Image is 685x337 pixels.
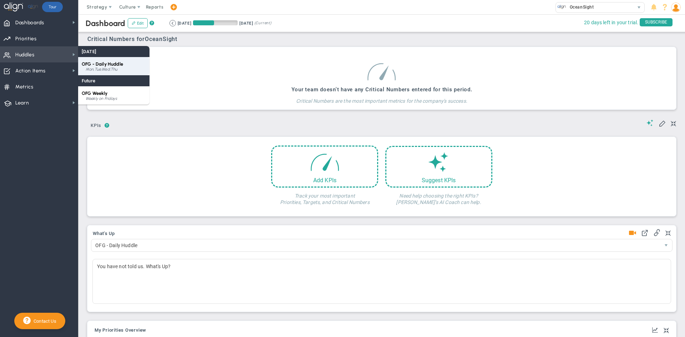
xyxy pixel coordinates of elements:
div: Suggest KPIs [386,177,491,184]
span: Strategy [87,4,107,10]
button: My Priorities Overview [95,328,146,333]
img: 32760.Company.photo [557,2,566,11]
div: Future [78,75,149,86]
span: 20 days left in your trial. [584,18,638,27]
div: [DATE] [239,20,253,26]
span: Suggestions (AI Feature) [646,119,654,126]
span: Priorities [15,31,37,46]
span: Culture [119,4,136,10]
span: Learn [15,96,29,111]
h4: Track your most important Priorities, Targets, and Critical Numbers [271,188,378,205]
span: select [660,239,672,251]
span: Dashboard [86,19,125,28]
span: Contact Us [31,318,56,324]
button: What's Up [93,231,115,237]
span: select [634,2,644,12]
h4: Need help choosing the right KPIs? [PERSON_NAME]'s AI Coach can help. [385,188,492,205]
button: Edit [128,18,148,28]
span: OceanSight [145,36,177,42]
div: Add KPIs [272,177,377,184]
span: SUBSCRIBE [640,18,673,26]
span: KPIs [87,120,105,131]
div: You have not told us. What's Up? [92,259,671,304]
span: Critical Numbers for [87,36,179,42]
div: [DATE] [178,20,191,26]
span: Action Items [15,63,46,78]
button: Go to previous period [169,20,176,26]
h4: Critical Numbers are the most important metrics for the company's success. [291,93,472,104]
span: OceanSight [566,2,594,12]
span: Huddles [15,47,35,62]
span: My Priorities Overview [95,328,146,333]
div: Period Progress: 47% Day 42 of 89 with 47 remaining. [193,20,238,25]
span: Dashboards [15,15,44,30]
h3: Your team doesn't have any Critical Numbers entered for this period. [291,86,472,93]
span: (Current) [254,20,272,26]
button: KPIs [87,120,105,132]
span: What's Up [93,231,115,236]
img: 204803.Person.photo [671,2,681,12]
span: Metrics [15,80,34,95]
span: OFG Weekly [82,91,108,96]
div: Mon,Tue,Wed,Thu [86,67,146,72]
div: Weekly on Fridays [86,97,146,101]
span: OFG - Daily Huddle [82,61,123,67]
span: Edit My KPIs [659,119,666,127]
span: OFG - Daily Huddle [91,239,660,251]
div: [DATE] [78,46,149,57]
